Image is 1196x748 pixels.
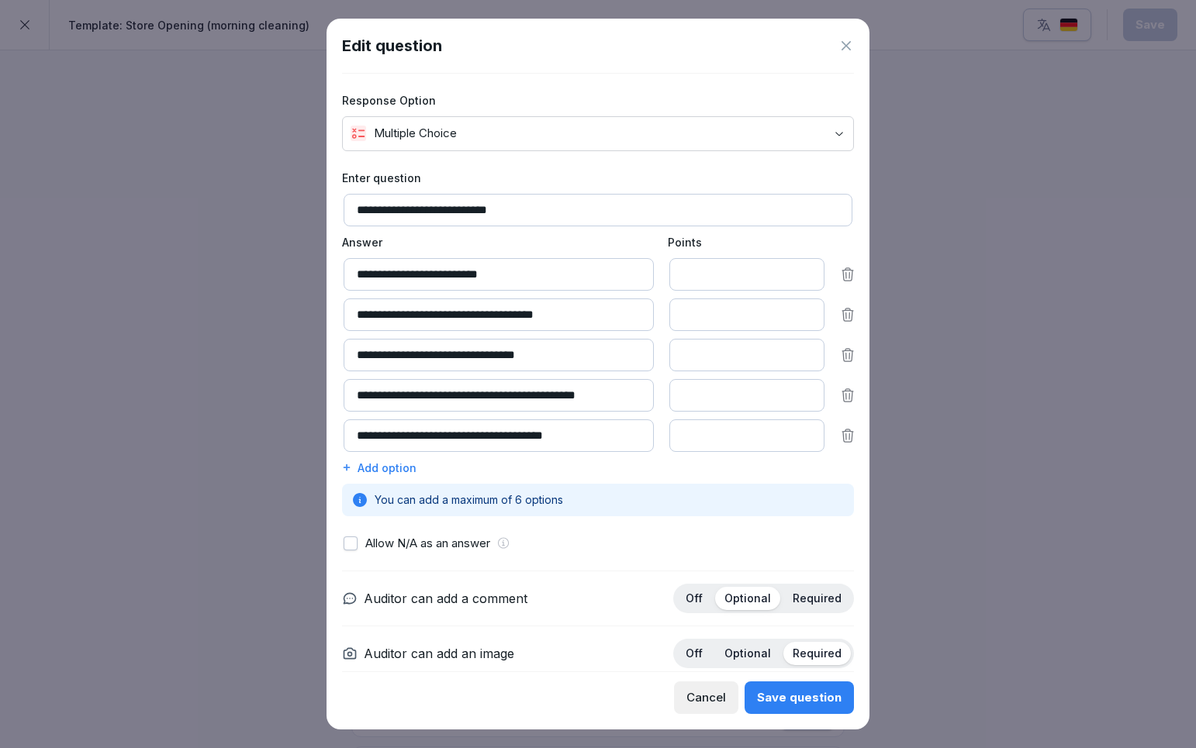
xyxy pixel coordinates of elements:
button: Save question [745,681,854,714]
label: Enter question [342,170,854,186]
p: Optional [724,646,771,660]
div: You can add a maximum of 6 options [342,484,854,516]
p: Auditor can add a comment [364,589,527,608]
p: Answer [342,234,652,250]
label: Response Option [342,92,854,109]
p: Optional [724,591,771,605]
p: Off [686,591,703,605]
p: Off [686,646,703,660]
p: Required [793,591,842,605]
div: Add option [342,460,854,476]
div: Save question [757,689,842,706]
p: Points [668,234,823,250]
button: Cancel [674,681,738,714]
p: Required [793,646,842,660]
h1: Edit question [342,34,442,57]
p: Allow N/A as an answer [365,535,490,553]
div: Cancel [686,689,726,706]
p: Auditor can add an image [364,644,514,663]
